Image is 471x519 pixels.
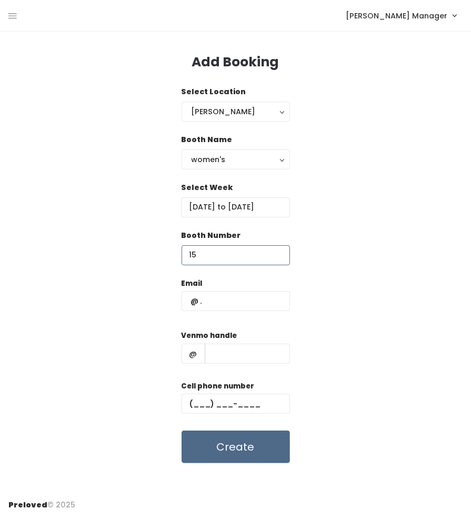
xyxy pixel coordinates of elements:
label: Booth Name [182,134,233,145]
div: women's [192,154,280,165]
label: Email [182,278,203,289]
h3: Add Booking [192,55,279,69]
span: Preloved [8,500,47,510]
label: Select Location [182,86,246,97]
input: Select week [182,197,290,217]
button: Create [182,431,290,463]
label: Select Week [182,182,233,193]
div: © 2025 [8,491,75,511]
button: [PERSON_NAME] [182,102,290,122]
label: Booth Number [182,230,241,241]
span: @ [182,344,205,364]
label: Cell phone number [182,381,255,392]
div: [PERSON_NAME] [192,106,280,117]
input: @ . [182,291,290,311]
a: [PERSON_NAME] Manager [335,4,467,27]
span: [PERSON_NAME] Manager [346,10,447,22]
button: women's [182,149,290,169]
input: (___) ___-____ [182,394,290,414]
label: Venmo handle [182,331,237,341]
input: Booth Number [182,245,290,265]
